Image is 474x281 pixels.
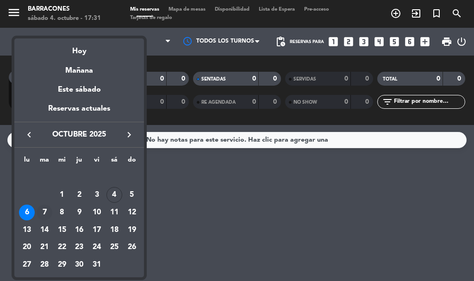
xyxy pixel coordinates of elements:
[71,222,87,238] div: 16
[106,204,123,221] td: 11 de octubre de 2025
[71,205,87,220] div: 9
[121,129,137,141] button: keyboard_arrow_right
[71,257,87,273] div: 30
[88,204,106,221] td: 10 de octubre de 2025
[54,205,70,220] div: 8
[36,221,53,239] td: 14 de octubre de 2025
[71,239,88,256] td: 23 de octubre de 2025
[54,257,70,273] div: 29
[53,239,71,256] td: 22 de octubre de 2025
[88,155,106,169] th: viernes
[106,205,122,220] div: 11
[54,187,70,203] div: 1
[14,77,144,103] div: Este sábado
[36,239,53,256] td: 21 de octubre de 2025
[54,222,70,238] div: 15
[88,239,106,256] td: 24 de octubre de 2025
[106,155,123,169] th: sábado
[124,187,140,203] div: 5
[71,256,88,274] td: 30 de octubre de 2025
[36,256,53,274] td: 28 de octubre de 2025
[71,155,88,169] th: jueves
[18,169,140,187] td: OCT.
[106,187,122,203] div: 4
[71,240,87,256] div: 23
[89,257,105,273] div: 31
[53,155,71,169] th: miércoles
[53,187,71,204] td: 1 de octubre de 2025
[124,129,135,140] i: keyboard_arrow_right
[89,240,105,256] div: 24
[71,187,88,204] td: 2 de octubre de 2025
[18,155,36,169] th: lunes
[89,205,105,220] div: 10
[18,239,36,256] td: 20 de octubre de 2025
[89,222,105,238] div: 17
[14,103,144,122] div: Reservas actuales
[53,256,71,274] td: 29 de octubre de 2025
[37,222,52,238] div: 14
[24,129,35,140] i: keyboard_arrow_left
[88,256,106,274] td: 31 de octubre de 2025
[106,221,123,239] td: 18 de octubre de 2025
[71,187,87,203] div: 2
[106,239,123,256] td: 25 de octubre de 2025
[123,221,141,239] td: 19 de octubre de 2025
[18,204,36,221] td: 6 de octubre de 2025
[53,204,71,221] td: 8 de octubre de 2025
[21,129,37,141] button: keyboard_arrow_left
[123,204,141,221] td: 12 de octubre de 2025
[89,187,105,203] div: 3
[54,240,70,256] div: 22
[37,129,121,141] span: octubre 2025
[36,204,53,221] td: 7 de octubre de 2025
[19,205,35,220] div: 6
[124,205,140,220] div: 12
[106,222,122,238] div: 18
[88,221,106,239] td: 17 de octubre de 2025
[14,38,144,57] div: Hoy
[106,240,122,256] div: 25
[123,187,141,204] td: 5 de octubre de 2025
[19,240,35,256] div: 20
[37,240,52,256] div: 21
[18,256,36,274] td: 27 de octubre de 2025
[37,257,52,273] div: 28
[71,221,88,239] td: 16 de octubre de 2025
[36,155,53,169] th: martes
[123,239,141,256] td: 26 de octubre de 2025
[14,58,144,77] div: Mañana
[37,205,52,220] div: 7
[19,222,35,238] div: 13
[88,187,106,204] td: 3 de octubre de 2025
[124,240,140,256] div: 26
[71,204,88,221] td: 9 de octubre de 2025
[18,221,36,239] td: 13 de octubre de 2025
[19,257,35,273] div: 27
[124,222,140,238] div: 19
[106,187,123,204] td: 4 de octubre de 2025
[53,221,71,239] td: 15 de octubre de 2025
[123,155,141,169] th: domingo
